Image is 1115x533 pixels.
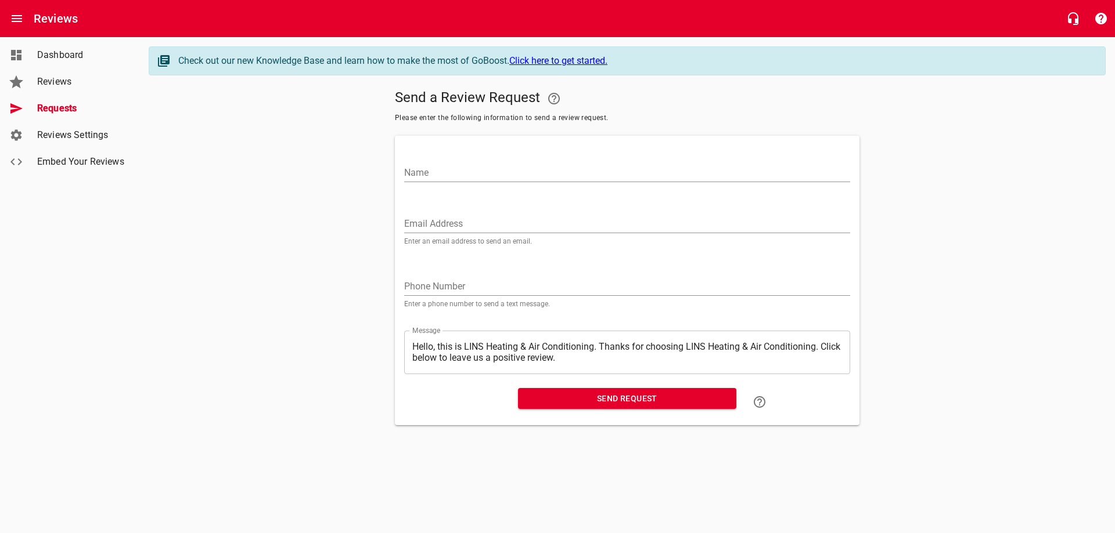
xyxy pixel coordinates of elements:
a: Learn how to "Send a Review Request" [746,388,774,416]
button: Open drawer [3,5,31,32]
button: Support Portal [1087,5,1115,32]
span: Reviews Settings [37,128,125,142]
span: Send Request [527,391,727,406]
p: Enter a phone number to send a text message. [404,300,850,307]
a: Your Google or Facebook account must be connected to "Send a Review Request" [540,85,568,113]
span: Please enter the following information to send a review request. [395,113,859,124]
span: Requests [37,101,125,115]
span: Reviews [37,75,125,89]
span: Dashboard [37,48,125,62]
h6: Reviews [34,9,78,28]
button: Send Request [518,388,736,409]
div: Check out our new Knowledge Base and learn how to make the most of GoBoost. [178,54,1094,68]
span: Embed Your Reviews [37,155,125,169]
button: Live Chat [1059,5,1087,32]
p: Enter an email address to send an email. [404,238,850,245]
a: Click here to get started. [509,55,607,66]
h5: Send a Review Request [395,85,859,113]
textarea: Hello, this is LINS Heating & Air Conditioning. Thanks for choosing LINS Heating & Air Conditioni... [412,341,842,363]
